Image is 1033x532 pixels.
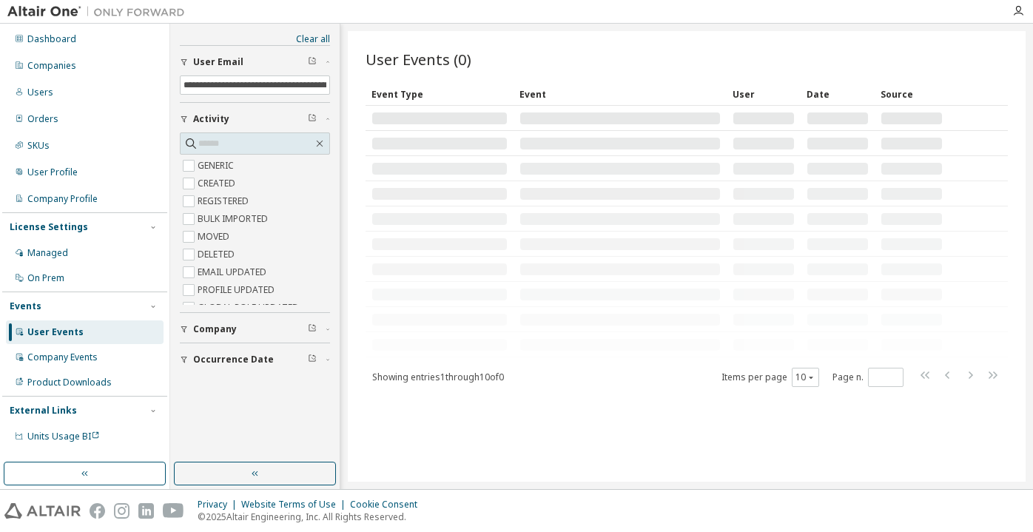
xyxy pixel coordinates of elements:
[198,281,277,299] label: PROFILE UPDATED
[7,4,192,19] img: Altair One
[27,326,84,338] div: User Events
[198,157,237,175] label: GENERIC
[193,113,229,125] span: Activity
[198,263,269,281] label: EMAIL UPDATED
[308,113,317,125] span: Clear filter
[198,499,241,511] div: Privacy
[27,87,53,98] div: Users
[519,82,721,106] div: Event
[27,247,68,259] div: Managed
[308,354,317,366] span: Clear filter
[733,82,795,106] div: User
[308,323,317,335] span: Clear filter
[795,371,815,383] button: 10
[350,499,426,511] div: Cookie Consent
[10,300,41,312] div: Events
[198,210,271,228] label: BULK IMPORTED
[27,272,64,284] div: On Prem
[198,228,232,246] label: MOVED
[832,368,904,387] span: Page n.
[372,371,504,383] span: Showing entries 1 through 10 of 0
[881,82,943,106] div: Source
[241,499,350,511] div: Website Terms of Use
[27,377,112,388] div: Product Downloads
[193,56,243,68] span: User Email
[27,166,78,178] div: User Profile
[198,175,238,192] label: CREATED
[27,113,58,125] div: Orders
[198,299,302,317] label: GLOBAL ROLE UPDATED
[198,511,426,523] p: © 2025 Altair Engineering, Inc. All Rights Reserved.
[308,56,317,68] span: Clear filter
[138,503,154,519] img: linkedin.svg
[193,323,237,335] span: Company
[114,503,129,519] img: instagram.svg
[27,140,50,152] div: SKUs
[180,46,330,78] button: User Email
[27,60,76,72] div: Companies
[27,351,98,363] div: Company Events
[193,354,274,366] span: Occurrence Date
[721,368,819,387] span: Items per page
[807,82,869,106] div: Date
[371,82,508,106] div: Event Type
[4,503,81,519] img: altair_logo.svg
[180,343,330,376] button: Occurrence Date
[163,503,184,519] img: youtube.svg
[27,33,76,45] div: Dashboard
[27,430,100,442] span: Units Usage BI
[198,246,238,263] label: DELETED
[180,33,330,45] a: Clear all
[366,49,471,70] span: User Events (0)
[180,313,330,346] button: Company
[10,405,77,417] div: External Links
[90,503,105,519] img: facebook.svg
[198,192,252,210] label: REGISTERED
[27,193,98,205] div: Company Profile
[180,103,330,135] button: Activity
[10,221,88,233] div: License Settings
